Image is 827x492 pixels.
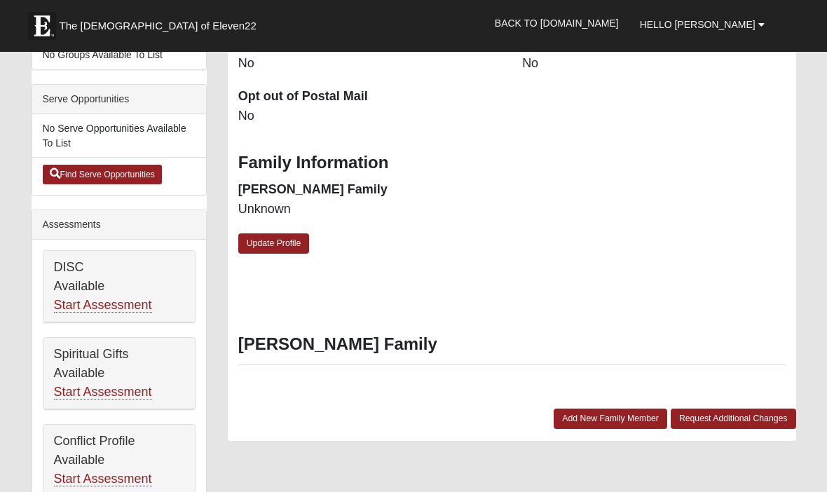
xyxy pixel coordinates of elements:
div: DISC Available [43,251,195,322]
li: No Serve Opportunities Available To List [32,114,206,158]
a: Update Profile [238,233,310,254]
a: Start Assessment [54,385,152,399]
div: Spiritual Gifts Available [43,338,195,409]
h3: Family Information [238,153,786,173]
dd: Unknown [238,200,501,219]
a: Start Assessment [54,472,152,486]
a: Start Assessment [54,298,152,313]
img: Eleven22 logo [28,12,56,40]
span: Hello [PERSON_NAME] [640,19,756,30]
dt: Opt out of Postal Mail [238,88,501,106]
h3: [PERSON_NAME] Family [238,334,786,355]
dt: [PERSON_NAME] Family [238,181,501,199]
a: The [DEMOGRAPHIC_DATA] of Eleven22 [21,5,301,40]
a: Hello [PERSON_NAME] [629,7,775,42]
div: Assessments [32,210,206,240]
div: Serve Opportunities [32,85,206,114]
li: No Groups Available To List [32,41,206,69]
a: Add New Family Member [554,409,667,429]
dd: No [522,55,785,73]
dd: No [238,107,501,125]
span: The [DEMOGRAPHIC_DATA] of Eleven22 [60,19,257,33]
a: Find Serve Opportunities [43,165,163,184]
a: Back to [DOMAIN_NAME] [484,6,629,41]
dd: No [238,55,501,73]
a: Request Additional Changes [671,409,796,429]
